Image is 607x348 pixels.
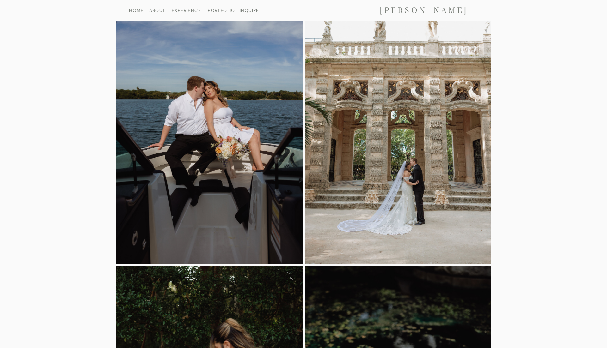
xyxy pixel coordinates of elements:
[141,8,174,12] a: ABOUT
[120,8,153,12] a: HOME
[170,8,203,12] a: EXPERIENCE
[238,8,261,12] a: INQUIRE
[360,5,487,15] a: [PERSON_NAME]
[205,8,238,12] a: PORTFOLIO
